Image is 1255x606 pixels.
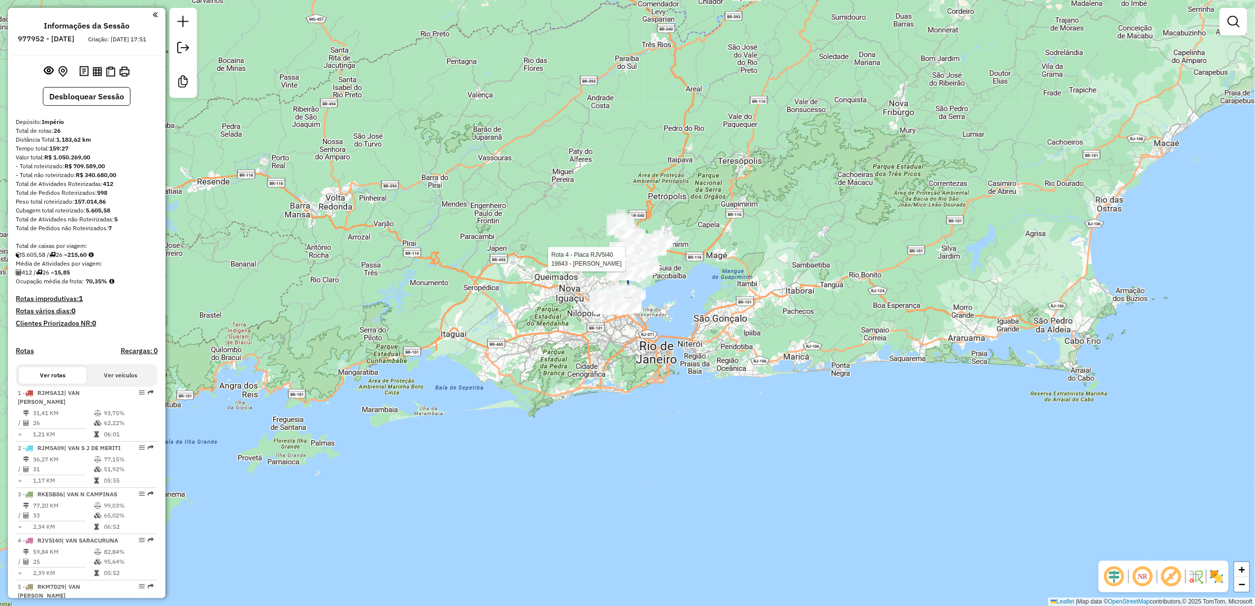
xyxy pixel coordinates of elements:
[18,568,23,578] td: =
[94,513,101,518] i: % de utilização da cubagem
[103,568,153,578] td: 05:52
[18,537,118,544] span: 4 -
[613,296,638,306] div: Atividade não roteirizada - CARLOS ALEXANDRE
[89,252,94,258] i: Meta Caixas/viagem: 1,00 Diferença: 214,60
[32,476,94,485] td: 1,17 KM
[32,547,94,557] td: 59,84 KM
[16,126,158,135] div: Total de rotas:
[19,367,87,384] button: Ver rotas
[121,347,158,355] h4: Recargas: 0
[44,153,90,161] strong: R$ 1.050.269,00
[148,491,154,497] em: Rota exportada
[1234,562,1249,577] a: Zoom in
[16,347,34,355] h4: Rotas
[1076,598,1077,605] span: |
[37,389,64,396] span: RJM5A12
[1209,569,1224,584] img: Exibir/Ocultar setores
[37,490,63,498] span: RKE5B86
[16,171,158,180] div: - Total não roteirizado:
[54,127,61,134] strong: 26
[109,278,114,284] em: Média calculada utilizando a maior ocupação (%Peso ou %Cubagem) de cada rota da sessão. Rotas cro...
[18,418,23,428] td: /
[16,188,158,197] div: Total de Pedidos Roteirizados:
[148,537,154,543] em: Rota exportada
[32,464,94,474] td: 31
[1234,577,1249,592] a: Zoom out
[103,408,153,418] td: 93,75%
[153,9,158,20] a: Clique aqui para minimizar o painel
[1051,598,1074,605] a: Leaflet
[16,144,158,153] div: Tempo total:
[1239,563,1245,576] span: +
[42,118,64,125] strong: Império
[1239,578,1245,590] span: −
[37,537,62,544] span: RJV5I40
[18,464,23,474] td: /
[18,429,23,439] td: =
[32,511,94,520] td: 33
[32,418,94,428] td: 26
[32,557,94,567] td: 25
[16,162,158,171] div: - Total roteirizado:
[94,466,101,472] i: % de utilização da cubagem
[86,207,110,214] strong: 5.605,58
[32,522,94,532] td: 2,34 KM
[94,549,101,555] i: % de utilização do peso
[16,224,158,233] div: Total de Pedidos não Roteirizados:
[44,21,129,30] h4: Informações da Sessão
[49,145,68,152] strong: 159:27
[1188,569,1204,584] img: Fluxo de ruas
[16,180,158,188] div: Total de Atividades Roteirizadas:
[32,501,94,511] td: 77,20 KM
[103,522,153,532] td: 06:52
[139,390,145,395] em: Opções
[18,476,23,485] td: =
[148,445,154,451] em: Rota exportada
[103,547,153,557] td: 82,84%
[16,295,158,303] h4: Rotas improdutivas:
[16,252,22,258] i: Cubagem total roteirizado
[18,511,23,520] td: /
[94,420,101,426] i: % de utilização da cubagem
[16,307,158,315] h4: Rotas vários dias:
[63,490,117,498] span: | VAN N CAMPINAS
[104,64,117,79] button: Visualizar Romaneio
[103,429,153,439] td: 06:01
[18,444,121,452] span: 2 -
[139,491,145,497] em: Opções
[32,408,94,418] td: 31,41 KM
[94,431,99,437] i: Tempo total em rota
[103,418,153,428] td: 62,22%
[108,224,112,232] strong: 7
[37,444,64,452] span: RJM5A09
[32,429,94,439] td: 1,21 KM
[37,583,64,590] span: RKM7D29
[173,38,193,60] a: Exportar sessão
[87,367,155,384] button: Ver veículos
[16,270,22,275] i: Total de Atividades
[94,524,99,530] i: Tempo total em rota
[114,215,118,223] strong: 5
[103,476,153,485] td: 05:55
[23,456,29,462] i: Distância Total
[117,64,131,79] button: Imprimir Rotas
[18,583,80,599] span: 5 -
[97,189,107,196] strong: 598
[56,136,91,143] strong: 1.183,62 km
[49,252,56,258] i: Total de rotas
[23,420,29,426] i: Total de Atividades
[1223,12,1243,31] a: Exibir filtros
[148,583,154,589] em: Rota exportada
[173,12,193,34] a: Nova sessão e pesquisa
[94,478,99,484] i: Tempo total em rota
[16,197,158,206] div: Peso total roteirizado:
[23,559,29,565] i: Total de Atividades
[94,503,101,509] i: % de utilização do peso
[94,410,101,416] i: % de utilização do peso
[94,559,101,565] i: % de utilização da cubagem
[43,87,130,106] button: Desbloquear Sessão
[103,464,153,474] td: 51,92%
[23,549,29,555] i: Distância Total
[16,118,158,126] div: Depósito:
[32,568,94,578] td: 2,39 KM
